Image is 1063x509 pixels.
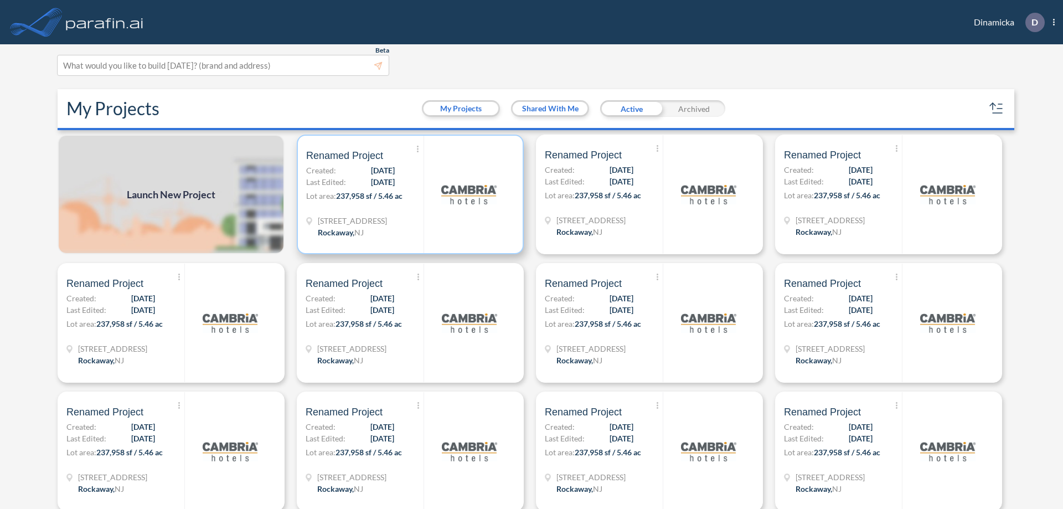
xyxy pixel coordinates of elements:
[545,176,585,187] span: Last Edited:
[556,226,602,238] div: Rockaway, NJ
[203,424,258,479] img: logo
[593,227,602,236] span: NJ
[545,164,575,176] span: Created:
[784,148,861,162] span: Renamed Project
[66,433,106,444] span: Last Edited:
[66,304,106,316] span: Last Edited:
[556,343,626,354] span: 321 Mt Hope Ave
[556,483,602,495] div: Rockaway, NJ
[96,448,163,457] span: 237,958 sf / 5.46 ac
[306,277,383,290] span: Renamed Project
[849,433,873,444] span: [DATE]
[336,191,403,200] span: 237,958 sf / 5.46 ac
[796,227,832,236] span: Rockaway ,
[784,164,814,176] span: Created:
[610,176,633,187] span: [DATE]
[814,448,880,457] span: 237,958 sf / 5.46 ac
[203,295,258,351] img: logo
[681,167,736,222] img: logo
[796,471,865,483] span: 321 Mt Hope Ave
[66,421,96,433] span: Created:
[371,164,395,176] span: [DATE]
[988,100,1005,117] button: sort
[849,421,873,433] span: [DATE]
[575,191,641,200] span: 237,958 sf / 5.46 ac
[784,319,814,328] span: Lot area:
[66,292,96,304] span: Created:
[66,319,96,328] span: Lot area:
[96,319,163,328] span: 237,958 sf / 5.46 ac
[593,484,602,493] span: NJ
[306,176,346,188] span: Last Edited:
[849,304,873,316] span: [DATE]
[354,228,364,237] span: NJ
[442,295,497,351] img: logo
[78,356,115,365] span: Rockaway ,
[318,215,387,227] span: 321 Mt Hope Ave
[556,214,626,226] span: 321 Mt Hope Ave
[354,484,363,493] span: NJ
[78,483,124,495] div: Rockaway, NJ
[600,100,663,117] div: Active
[115,484,124,493] span: NJ
[814,191,880,200] span: 237,958 sf / 5.46 ac
[131,433,155,444] span: [DATE]
[920,424,976,479] img: logo
[1031,17,1038,27] p: D
[663,100,725,117] div: Archived
[58,135,285,254] a: Launch New Project
[593,356,602,365] span: NJ
[814,319,880,328] span: 237,958 sf / 5.46 ac
[306,448,336,457] span: Lot area:
[317,484,354,493] span: Rockaway ,
[317,356,354,365] span: Rockaway ,
[370,433,394,444] span: [DATE]
[442,424,497,479] img: logo
[556,227,593,236] span: Rockaway ,
[513,102,587,115] button: Shared With Me
[66,98,159,119] h2: My Projects
[556,484,593,493] span: Rockaway ,
[545,421,575,433] span: Created:
[424,102,498,115] button: My Projects
[796,483,842,495] div: Rockaway, NJ
[115,356,124,365] span: NJ
[610,433,633,444] span: [DATE]
[545,448,575,457] span: Lot area:
[545,405,622,419] span: Renamed Project
[849,292,873,304] span: [DATE]
[317,343,386,354] span: 321 Mt Hope Ave
[575,319,641,328] span: 237,958 sf / 5.46 ac
[545,304,585,316] span: Last Edited:
[371,176,395,188] span: [DATE]
[796,343,865,354] span: 321 Mt Hope Ave
[78,484,115,493] span: Rockaway ,
[306,292,336,304] span: Created:
[610,164,633,176] span: [DATE]
[66,448,96,457] span: Lot area:
[375,46,389,55] span: Beta
[681,424,736,479] img: logo
[796,354,842,366] div: Rockaway, NJ
[66,405,143,419] span: Renamed Project
[784,191,814,200] span: Lot area:
[441,167,497,222] img: logo
[131,421,155,433] span: [DATE]
[957,13,1055,32] div: Dinamicka
[784,176,824,187] span: Last Edited:
[545,148,622,162] span: Renamed Project
[610,304,633,316] span: [DATE]
[306,304,345,316] span: Last Edited:
[306,164,336,176] span: Created:
[317,354,363,366] div: Rockaway, NJ
[849,164,873,176] span: [DATE]
[545,277,622,290] span: Renamed Project
[336,448,402,457] span: 237,958 sf / 5.46 ac
[78,343,147,354] span: 321 Mt Hope Ave
[545,191,575,200] span: Lot area:
[832,227,842,236] span: NJ
[306,191,336,200] span: Lot area:
[832,356,842,365] span: NJ
[784,304,824,316] span: Last Edited:
[306,433,345,444] span: Last Edited:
